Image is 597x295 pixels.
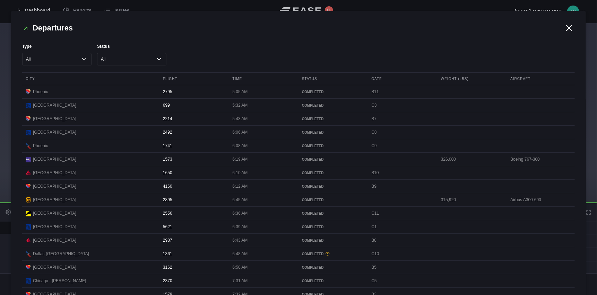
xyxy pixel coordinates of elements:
[233,116,248,121] span: 5:43 AM
[302,103,363,108] div: COMPLETED
[302,130,363,135] div: COMPLETED
[159,234,227,247] div: 2987
[233,130,248,135] span: 6:06 AM
[233,103,248,108] span: 5:32 AM
[507,73,575,85] div: Aircraft
[372,224,377,229] span: C1
[302,224,363,230] div: COMPLETED
[372,143,377,148] span: C9
[372,130,377,135] span: C8
[33,116,76,122] span: [GEOGRAPHIC_DATA]
[33,156,76,162] span: [GEOGRAPHIC_DATA]
[302,238,363,243] div: COMPLETED
[159,220,227,233] div: 5621
[33,210,76,216] span: [GEOGRAPHIC_DATA]
[33,264,76,270] span: [GEOGRAPHIC_DATA]
[97,43,166,50] label: Status
[302,143,363,149] div: COMPLETED
[372,238,377,243] span: B8
[33,183,76,189] span: [GEOGRAPHIC_DATA]
[372,170,379,175] span: B10
[233,197,248,202] span: 6:45 AM
[233,224,248,229] span: 6:39 AM
[438,73,505,85] div: Weight (lbs)
[233,278,248,283] span: 7:31 AM
[159,247,227,260] div: 1361
[159,126,227,139] div: 2492
[372,184,377,189] span: B9
[298,73,366,85] div: Status
[159,180,227,193] div: 4160
[159,261,227,274] div: 3162
[302,278,363,284] div: COMPLETED
[511,157,540,162] span: Boeing 767-300
[33,224,76,230] span: [GEOGRAPHIC_DATA]
[33,197,76,203] span: [GEOGRAPHIC_DATA]
[441,157,456,162] span: 326,000
[33,278,86,284] span: Chicago - [PERSON_NAME]
[233,265,248,270] span: 6:50 AM
[33,170,76,176] span: [GEOGRAPHIC_DATA]
[229,73,297,85] div: Time
[159,85,227,98] div: 2795
[441,197,456,202] span: 315,920
[372,265,377,270] span: B5
[302,170,363,176] div: COMPLETED
[302,116,363,122] div: COMPLETED
[159,193,227,206] div: 2895
[368,73,436,85] div: Gate
[33,89,48,95] span: Phoenix
[33,237,76,243] span: [GEOGRAPHIC_DATA]
[372,251,379,256] span: C10
[372,103,377,108] span: C3
[372,89,379,94] span: B11
[159,73,227,85] div: Flight
[302,211,363,216] div: COMPLETED
[159,274,227,287] div: 2370
[233,157,248,162] span: 6:19 AM
[302,251,363,257] div: COMPLETED
[33,102,76,108] span: [GEOGRAPHIC_DATA]
[159,99,227,112] div: 699
[33,129,76,135] span: [GEOGRAPHIC_DATA]
[33,251,89,257] span: Dallas-[GEOGRAPHIC_DATA]
[302,184,363,189] div: COMPLETED
[302,265,363,270] div: COMPLETED
[233,238,248,243] span: 6:43 AM
[233,143,248,148] span: 6:08 AM
[159,166,227,179] div: 1650
[233,184,248,189] span: 6:12 AM
[233,211,248,216] span: 6:36 AM
[233,89,248,94] span: 5:05 AM
[233,251,248,256] span: 6:48 AM
[372,278,377,283] span: C5
[302,89,363,95] div: COMPLETED
[233,170,248,175] span: 6:10 AM
[302,157,363,162] div: COMPLETED
[302,197,363,203] div: COMPLETED
[511,197,542,202] span: Airbus A300-600
[159,207,227,220] div: 2556
[22,43,92,50] label: Type
[159,139,227,152] div: 1741
[372,116,377,121] span: B7
[33,143,48,149] span: Phoenix
[159,153,227,166] div: 1573
[372,211,379,216] span: C11
[22,22,564,34] h2: Departures
[159,112,227,125] div: 2214
[22,73,158,85] div: City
